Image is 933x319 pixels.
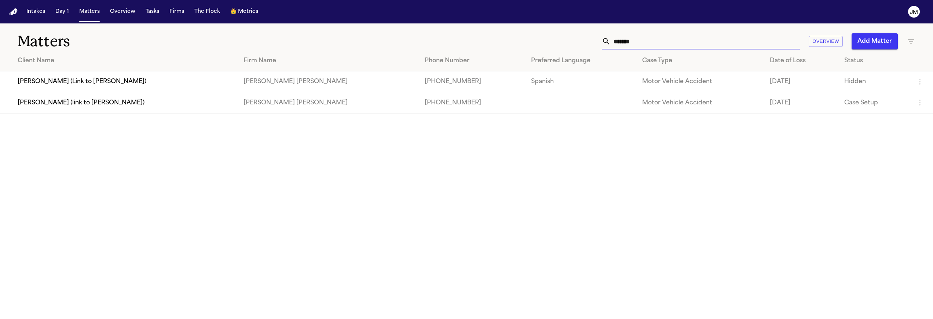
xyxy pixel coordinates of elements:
[764,71,838,92] td: [DATE]
[143,5,162,18] button: Tasks
[642,56,758,65] div: Case Type
[770,56,833,65] div: Date of Loss
[107,5,138,18] button: Overview
[852,33,898,49] button: Add Matter
[244,56,413,65] div: Firm Name
[425,56,519,65] div: Phone Number
[167,5,187,18] button: Firms
[809,36,843,47] button: Overview
[52,5,72,18] button: Day 1
[23,5,48,18] button: Intakes
[18,56,232,65] div: Client Name
[238,92,419,113] td: [PERSON_NAME] [PERSON_NAME]
[636,92,764,113] td: Motor Vehicle Accident
[76,5,103,18] button: Matters
[419,92,525,113] td: [PHONE_NUMBER]
[636,71,764,92] td: Motor Vehicle Accident
[838,71,910,92] td: Hidden
[531,56,630,65] div: Preferred Language
[764,92,838,113] td: [DATE]
[18,32,289,51] h1: Matters
[238,71,419,92] td: [PERSON_NAME] [PERSON_NAME]
[227,5,261,18] button: crownMetrics
[419,71,525,92] td: [PHONE_NUMBER]
[191,5,223,18] button: The Flock
[525,71,636,92] td: Spanish
[844,56,904,65] div: Status
[9,8,18,15] a: Home
[838,92,910,113] td: Case Setup
[9,8,18,15] img: Finch Logo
